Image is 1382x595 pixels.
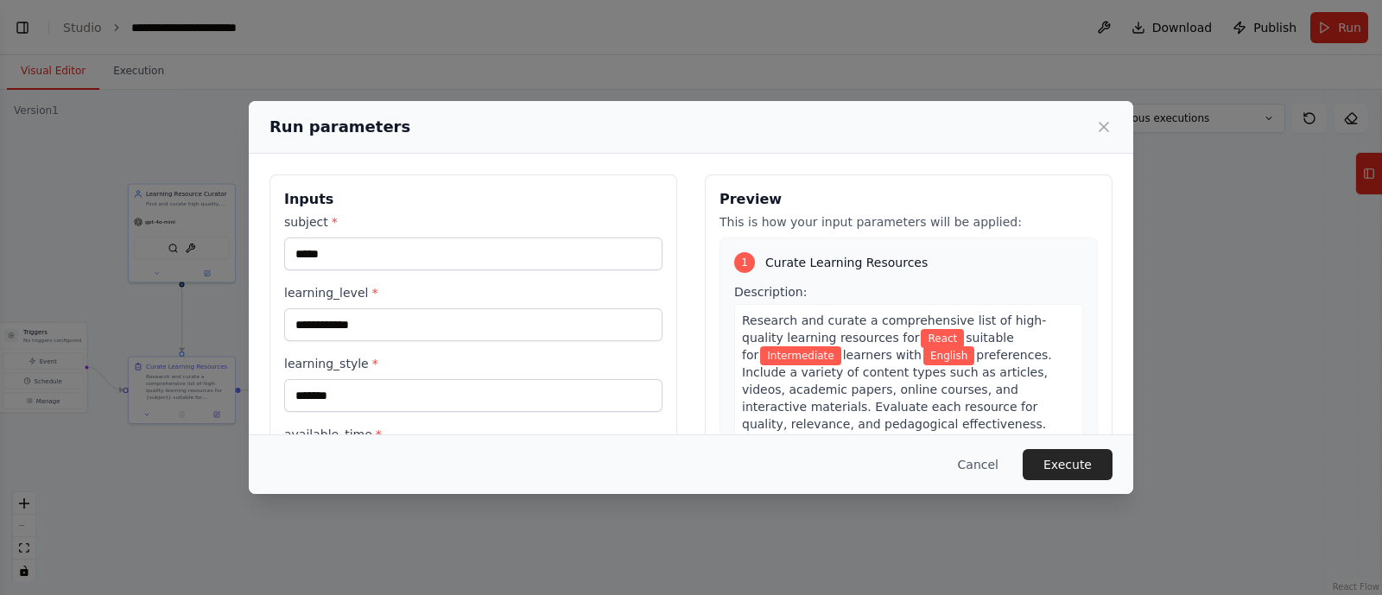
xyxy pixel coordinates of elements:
[742,348,1052,431] span: preferences. Include a variety of content types such as articles, videos, academic papers, online...
[284,355,662,372] label: learning_style
[284,189,662,210] h3: Inputs
[269,115,410,139] h2: Run parameters
[734,285,807,299] span: Description:
[720,213,1098,231] p: This is how your input parameters will be applied:
[284,213,662,231] label: subject
[284,284,662,301] label: learning_level
[921,329,964,348] span: Variable: subject
[720,189,1098,210] h3: Preview
[765,254,928,271] span: Curate Learning Resources
[734,252,755,273] div: 1
[284,426,662,443] label: available_time
[1023,449,1113,480] button: Execute
[742,313,1046,345] span: Research and curate a comprehensive list of high-quality learning resources for
[760,346,840,365] span: Variable: learning_level
[843,348,922,362] span: learners with
[923,346,974,365] span: Variable: learning_style
[944,449,1012,480] button: Cancel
